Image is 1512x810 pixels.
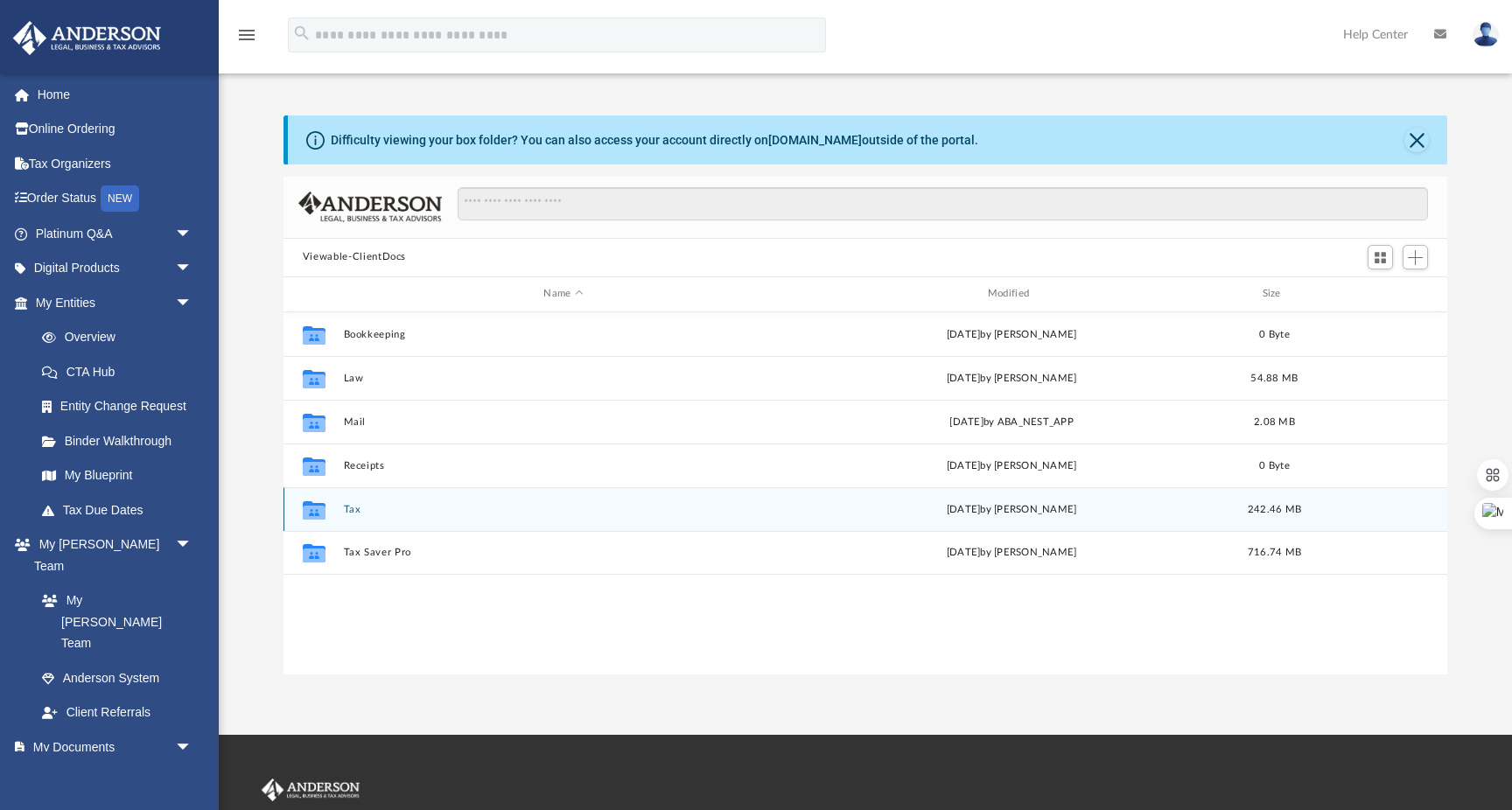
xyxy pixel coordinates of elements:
a: Online Ordering [12,112,219,147]
img: Anderson Advisors Platinum Portal [258,779,363,801]
input: Search files and folders [458,187,1429,220]
a: Tax Due Dates [24,492,219,527]
div: Modified [791,286,1232,302]
div: [DATE] by [PERSON_NAME] [791,501,1231,517]
a: My [PERSON_NAME] Teamarrow_drop_down [12,527,210,583]
span: 0 Byte [1259,329,1290,339]
a: My Documentsarrow_drop_down [12,730,210,765]
span: arrow_drop_down [175,285,210,321]
div: Size [1239,286,1309,302]
i: search [292,24,311,43]
div: grid [283,312,1447,675]
div: [DATE] by [PERSON_NAME] [791,545,1231,561]
a: Binder Walkthrough [24,423,219,458]
a: menu [236,33,257,45]
div: Name [342,286,783,302]
a: Digital Productsarrow_drop_down [12,251,219,286]
button: Viewable-ClientDocs [303,249,406,265]
button: Tax Saver Pro [343,547,783,558]
a: Client Referrals [24,695,210,730]
button: Mail [343,416,783,428]
a: Home [12,77,219,112]
img: User Pic [1473,22,1499,47]
a: [DOMAIN_NAME] [768,133,862,147]
div: id [1317,286,1439,302]
button: Switch to Grid View [1368,245,1394,269]
span: 2.08 MB [1254,416,1295,426]
a: Tax Organizers [12,146,219,181]
button: Bookkeeping [343,329,783,340]
span: arrow_drop_down [175,216,210,252]
a: My Entitiesarrow_drop_down [12,285,219,320]
button: Tax [343,504,783,515]
button: Receipts [343,460,783,471]
button: Law [343,373,783,384]
div: [DATE] by ABA_NEST_APP [791,414,1231,429]
span: arrow_drop_down [175,527,210,563]
a: My Blueprint [24,458,210,493]
button: Close [1404,128,1429,152]
i: menu [236,24,257,45]
button: Add [1403,245,1429,269]
span: 716.74 MB [1248,548,1301,557]
img: Anderson Advisors Platinum Portal [8,21,166,55]
span: 242.46 MB [1248,504,1301,513]
div: [DATE] by [PERSON_NAME] [791,457,1231,473]
div: id [291,286,335,302]
a: CTA Hub [24,354,219,389]
a: Order StatusNEW [12,181,219,217]
div: Difficulty viewing your box folder? You can also access your account directly on outside of the p... [331,131,978,150]
div: NEW [101,185,139,212]
a: My [PERSON_NAME] Team [24,583,201,661]
div: [DATE] by [PERSON_NAME] [791,370,1231,386]
a: Anderson System [24,660,210,695]
a: Platinum Q&Aarrow_drop_down [12,216,219,251]
div: [DATE] by [PERSON_NAME] [791,326,1231,342]
a: Overview [24,320,219,355]
span: 0 Byte [1259,460,1290,470]
span: arrow_drop_down [175,251,210,287]
a: Entity Change Request [24,389,219,424]
span: 54.88 MB [1250,373,1298,382]
span: arrow_drop_down [175,730,210,765]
